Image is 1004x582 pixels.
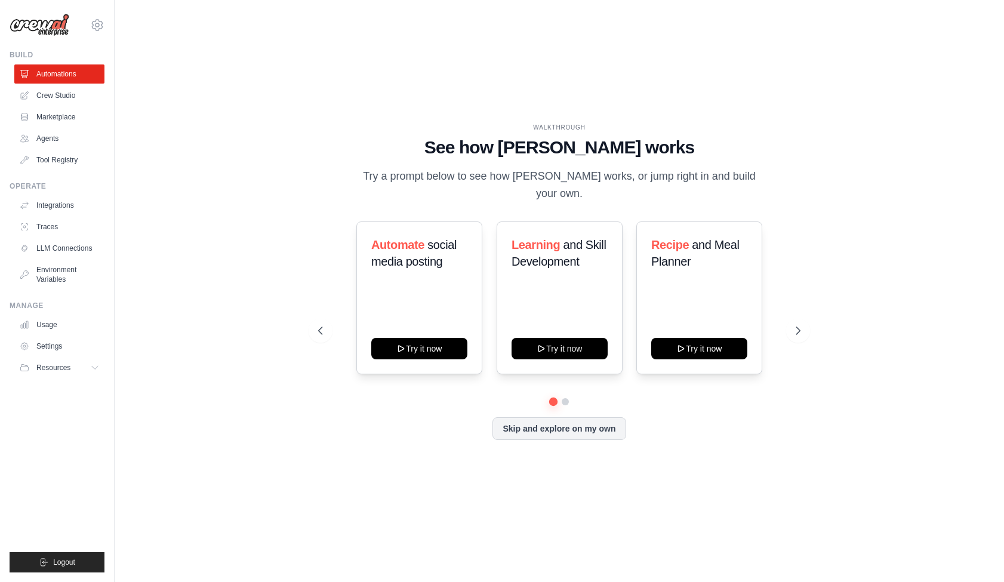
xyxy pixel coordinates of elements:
button: Try it now [651,338,747,359]
a: Agents [14,129,104,148]
span: Automate [371,238,424,251]
a: Settings [14,337,104,356]
button: Skip and explore on my own [492,417,626,440]
a: Usage [14,315,104,334]
span: Logout [53,558,75,567]
span: and Meal Planner [651,238,739,268]
p: Try a prompt below to see how [PERSON_NAME] works, or jump right in and build your own. [359,168,760,203]
a: Integrations [14,196,104,215]
img: Logo [10,14,69,36]
span: Learning [512,238,560,251]
a: Environment Variables [14,260,104,289]
button: Logout [10,552,104,572]
a: Tool Registry [14,150,104,170]
a: Crew Studio [14,86,104,105]
button: Try it now [371,338,467,359]
h1: See how [PERSON_NAME] works [318,137,800,158]
a: Traces [14,217,104,236]
div: Build [10,50,104,60]
div: Operate [10,181,104,191]
span: Resources [36,363,70,372]
div: WALKTHROUGH [318,123,800,132]
a: Marketplace [14,107,104,127]
span: Recipe [651,238,689,251]
a: Automations [14,64,104,84]
span: and Skill Development [512,238,606,268]
a: LLM Connections [14,239,104,258]
div: Manage [10,301,104,310]
button: Try it now [512,338,608,359]
iframe: Chat Widget [944,525,1004,582]
button: Resources [14,358,104,377]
